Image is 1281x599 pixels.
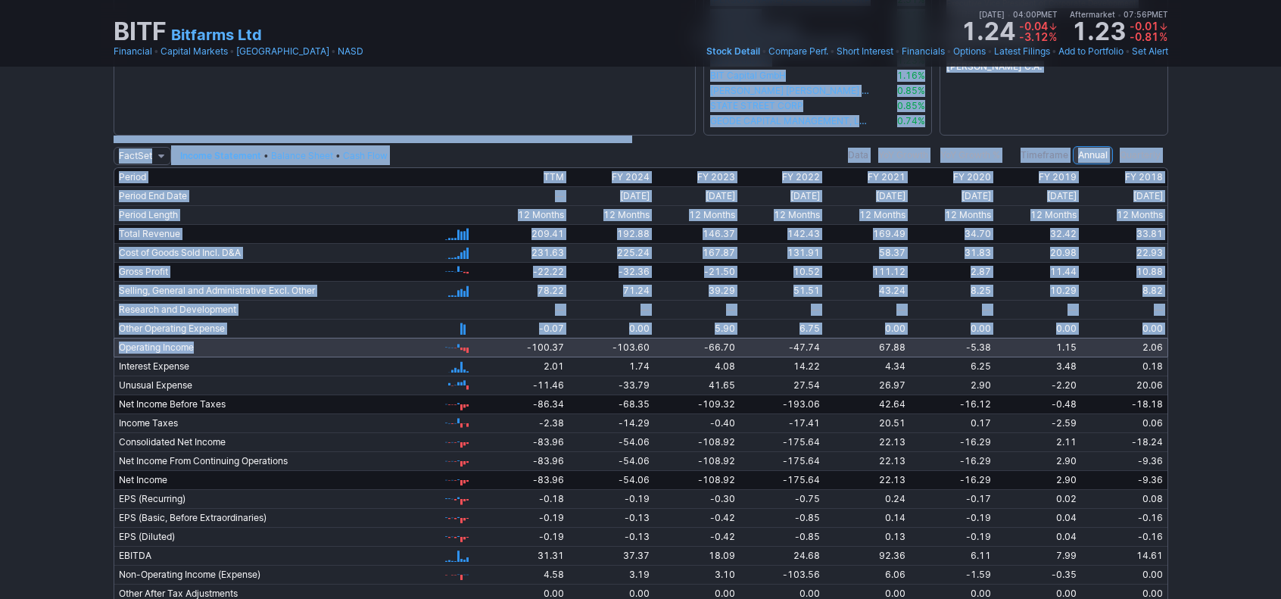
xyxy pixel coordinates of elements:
span: -54.06 [619,455,650,466]
span: 39.29 [709,285,735,296]
a: Stock Detail [706,44,760,59]
span: -9.36 [1138,455,1163,466]
span: -32.36 [619,266,650,277]
span: 42.64 [879,398,905,410]
span: Latest Filings [994,45,1050,57]
span: -0.19 [966,531,991,542]
a: Set Alert [1132,44,1168,59]
span: — [555,190,564,201]
span: 32.42 [1050,228,1077,239]
span: 12 Months [945,209,991,220]
span: 2.90 [971,379,991,391]
span: 12 Months [689,209,735,220]
span: 24.68 [793,550,820,561]
span: -0.13 [625,531,650,542]
span: 2.90 [1056,455,1077,466]
span: 67.88 [879,342,905,353]
span: -0.17 [966,493,991,504]
span: -2.59 [1052,417,1077,429]
span: 146.37 [703,228,735,239]
span: -0.01 [1130,21,1168,32]
span: -0.19 [539,531,564,542]
span: FY 2021 [868,171,905,183]
span: -0.19 [539,512,564,523]
span: 8.82 [1142,285,1163,296]
a: Income Statement [180,150,261,161]
td: Period Length [114,205,432,224]
span: 34.70 [965,228,991,239]
span: -0.18 [539,493,564,504]
span: -16.29 [960,474,991,485]
span: -0.48 [1052,398,1077,410]
td: Income Taxes [114,413,432,432]
span: 0.06 [1142,417,1163,429]
span: Stock Detail [706,45,760,57]
span: FY 2023 [697,171,735,183]
span: — [896,304,905,315]
span: 31.83 [965,247,991,258]
span: Compare Perf. [768,45,828,57]
span: 10.88 [1136,266,1163,277]
span: 2.11 [1056,436,1077,448]
span: 131.91 [787,247,820,258]
span: 12 Months [603,209,650,220]
p: Data [848,148,871,163]
span: • [1052,44,1057,59]
span: 231.63 [531,247,564,258]
span: 14.61 [1136,550,1163,561]
span: 0.00 [971,323,991,334]
span: 1.74 [629,360,650,372]
td: Other Operating Expense [114,319,432,338]
span: 1.15 [1056,342,1077,353]
span: 92.36 [879,550,905,561]
td: EPS (Recurring) [114,489,432,508]
span: -0.35 [1052,569,1077,580]
span: FY 2020 [953,171,991,183]
a: Financial [114,44,152,59]
span: 12 Months [859,209,905,220]
span: 51.51 [793,285,820,296]
span: • [946,44,952,59]
span: YoY Growth [878,148,928,163]
a: BIT Capital GmbH [710,70,871,82]
span: • [1125,44,1130,59]
span: 2.06 [1142,342,1163,353]
p: Timeframe [1021,148,1071,163]
span: 0.04 [1056,512,1077,523]
td: Operating Income [114,338,432,357]
span: • [762,44,767,59]
span: 22.13 [879,455,905,466]
a: Capital Markets [161,44,228,59]
td: Net Income From Continuing Operations [114,451,432,470]
span: 7.99 [1056,550,1077,561]
span: 0.13 [885,531,905,542]
span: 31.31 [538,550,564,561]
span: 192.88 [617,228,650,239]
span: -16.12 [960,398,991,410]
span: -86.34 [533,398,564,410]
span: 18.09 [709,550,735,561]
button: YoY Growth % [935,146,1005,164]
span: 10.52 [793,266,820,277]
button: Annual [1073,146,1113,164]
span: 169.49 [873,228,905,239]
span: FY 2022 [782,171,820,183]
td: Unusual Expense [114,376,432,395]
button: Quarterly [1114,146,1166,164]
span: 4.34 [885,360,905,372]
span: 3.19 [629,569,650,580]
span: 0.00 [1056,323,1077,334]
span: -175.64 [783,436,820,448]
span: -0.42 [710,531,735,542]
span: 6.25 [971,360,991,372]
span: 27.54 [793,379,820,391]
span: 0.00 [1056,588,1077,599]
span: -5.38 [966,342,991,353]
td: EBITDA [114,546,432,565]
span: -16.29 [960,455,991,466]
span: 6.75 [799,323,820,334]
button: YoY Growth [873,146,933,164]
span: -108.92 [698,455,735,466]
td: Total Revenue [114,224,432,243]
span: 71.24 [623,285,650,296]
